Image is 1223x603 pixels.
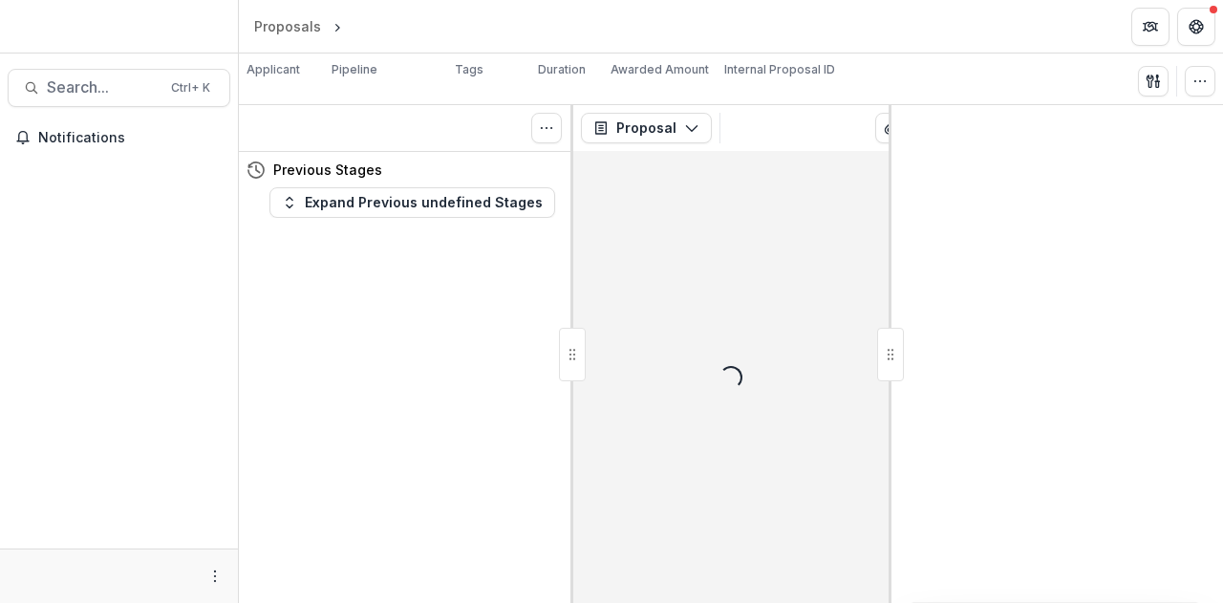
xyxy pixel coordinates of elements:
a: Proposals [247,12,329,40]
button: Proposal [581,113,712,143]
p: Internal Proposal ID [724,61,835,78]
button: Search... [8,69,230,107]
button: View Attached Files [875,113,906,143]
div: Ctrl + K [167,77,214,98]
h4: Previous Stages [273,160,382,180]
div: Proposals [254,16,321,36]
p: Applicant [247,61,300,78]
span: Notifications [38,130,223,146]
p: Awarded Amount [611,61,709,78]
button: Expand Previous undefined Stages [269,187,555,218]
button: More [204,565,226,588]
p: Duration [538,61,586,78]
p: Pipeline [332,61,377,78]
button: Toggle View Cancelled Tasks [531,113,562,143]
button: Partners [1131,8,1169,46]
button: Notifications [8,122,230,153]
button: Get Help [1177,8,1215,46]
p: Tags [455,61,483,78]
span: Search... [47,78,160,97]
nav: breadcrumb [247,12,427,40]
